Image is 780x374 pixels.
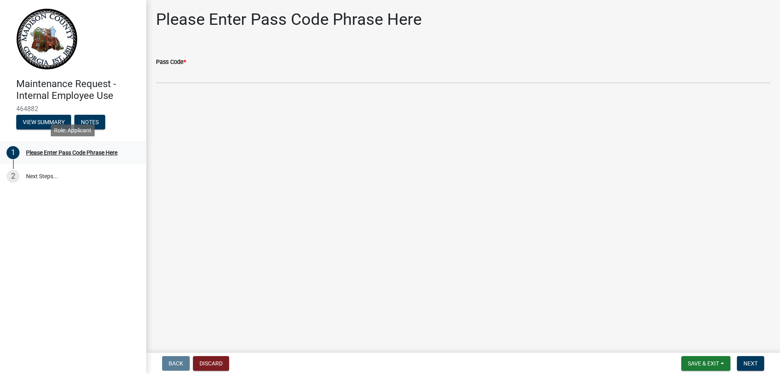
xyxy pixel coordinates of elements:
h4: Maintenance Request - Internal Employee Use [16,78,140,102]
button: Next [737,356,764,371]
span: Next [743,360,758,367]
div: 1 [6,146,19,159]
button: Back [162,356,190,371]
div: 2 [6,170,19,183]
img: Madison County, Georgia [16,9,78,70]
span: Save & Exit [688,360,719,367]
button: Save & Exit [681,356,730,371]
div: Role: Applicant [51,125,95,136]
label: Pass Code [156,59,186,65]
wm-modal-confirm: Notes [74,119,105,126]
span: 464882 [16,105,130,113]
button: View Summary [16,115,71,129]
wm-modal-confirm: Summary [16,119,71,126]
h1: Please Enter Pass Code Phrase Here [156,10,422,29]
button: Discard [193,356,229,371]
div: Please Enter Pass Code Phrase Here [26,150,117,155]
button: Notes [74,115,105,129]
span: Back [169,360,183,367]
